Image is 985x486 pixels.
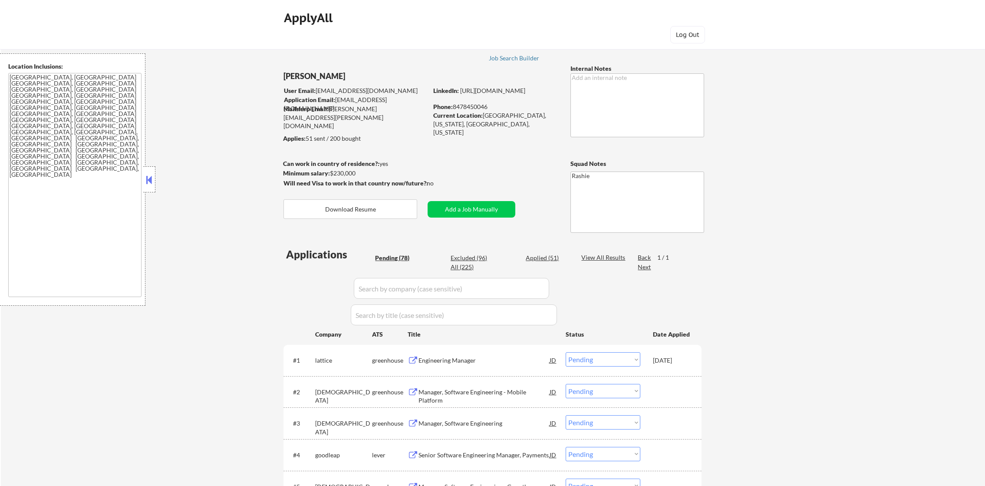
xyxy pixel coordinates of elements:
[284,87,316,94] strong: User Email:
[489,55,540,61] div: Job Search Builder
[418,451,550,460] div: Senior Software Engineering Manager, Payments
[283,160,379,167] strong: Can work in country of residence?:
[283,169,428,178] div: $230,000
[460,87,525,94] a: [URL][DOMAIN_NAME]
[408,330,557,339] div: Title
[638,263,652,271] div: Next
[433,112,483,119] strong: Current Location:
[549,415,557,431] div: JD
[284,96,428,112] div: [EMAIL_ADDRESS][DOMAIN_NAME]
[283,105,329,112] strong: Mailslurp Email:
[8,62,142,71] div: Location Inclusions:
[653,330,691,339] div: Date Applied
[433,87,459,94] strong: LinkedIn:
[286,249,372,260] div: Applications
[566,326,640,342] div: Status
[293,451,308,460] div: #4
[549,447,557,463] div: JD
[653,356,691,365] div: [DATE]
[315,388,372,405] div: [DEMOGRAPHIC_DATA]
[372,419,408,428] div: greenhouse
[283,169,330,177] strong: Minimum salary:
[283,135,306,142] strong: Applies:
[284,86,428,95] div: [EMAIL_ADDRESS][DOMAIN_NAME]
[315,419,372,436] div: [DEMOGRAPHIC_DATA]
[283,105,428,130] div: [PERSON_NAME][EMAIL_ADDRESS][PERSON_NAME][DOMAIN_NAME]
[315,451,372,460] div: goodleap
[372,451,408,460] div: lever
[418,388,550,405] div: Manager, Software Engineering - Mobile Platform
[433,111,556,137] div: [GEOGRAPHIC_DATA], [US_STATE], [GEOGRAPHIC_DATA], [US_STATE]
[526,254,569,262] div: Applied (51)
[354,278,549,299] input: Search by company (case sensitive)
[293,419,308,428] div: #3
[657,253,677,262] div: 1 / 1
[638,253,652,262] div: Back
[427,179,451,188] div: no
[283,159,425,168] div: yes
[284,96,335,103] strong: Application Email:
[433,103,453,110] strong: Phone:
[283,179,428,187] strong: Will need Visa to work in that country now/future?:
[293,356,308,365] div: #1
[315,356,372,365] div: lattice
[293,388,308,397] div: #2
[670,26,705,43] button: Log Out
[418,419,550,428] div: Manager, Software Engineering
[418,356,550,365] div: Engineering Manager
[451,263,494,271] div: All (225)
[372,388,408,397] div: greenhouse
[284,10,335,25] div: ApplyAll
[581,253,628,262] div: View All Results
[283,134,428,143] div: 51 sent / 200 bought
[570,64,704,73] div: Internal Notes
[570,159,704,168] div: Squad Notes
[283,71,462,82] div: [PERSON_NAME]
[489,55,540,63] a: Job Search Builder
[351,304,557,325] input: Search by title (case sensitive)
[433,102,556,111] div: 8478450046
[549,384,557,400] div: JD
[315,330,372,339] div: Company
[375,254,418,262] div: Pending (78)
[283,199,417,219] button: Download Resume
[451,254,494,262] div: Excluded (96)
[428,201,515,218] button: Add a Job Manually
[372,330,408,339] div: ATS
[549,352,557,368] div: JD
[372,356,408,365] div: greenhouse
